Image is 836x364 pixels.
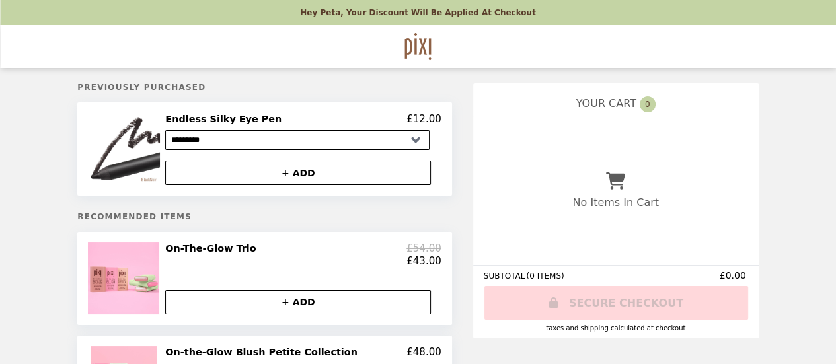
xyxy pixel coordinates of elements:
[406,346,441,358] p: £48.00
[484,272,527,281] span: SUBTOTAL
[87,113,163,185] img: Endless Silky Eye Pen
[77,212,451,221] h5: Recommended Items
[165,130,430,150] select: Select a product variant
[640,96,656,112] span: 0
[165,113,287,125] h2: Endless Silky Eye Pen
[406,242,441,254] p: £54.00
[406,113,441,125] p: £12.00
[720,270,748,281] span: £0.00
[165,161,431,185] button: + ADD
[165,242,261,254] h2: On-The-Glow Trio
[300,8,536,17] p: Hey Peta, your discount will be applied at checkout
[576,97,636,110] span: YOUR CART
[484,324,748,332] div: Taxes and Shipping calculated at checkout
[77,83,451,92] h5: Previously Purchased
[406,255,441,267] p: £43.00
[88,242,163,314] img: On-The-Glow Trio
[405,33,431,60] img: Brand Logo
[526,272,564,281] span: ( 0 ITEMS )
[165,290,431,314] button: + ADD
[165,346,363,358] h2: On-the-Glow Blush Petite Collection
[572,196,658,209] p: No Items In Cart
